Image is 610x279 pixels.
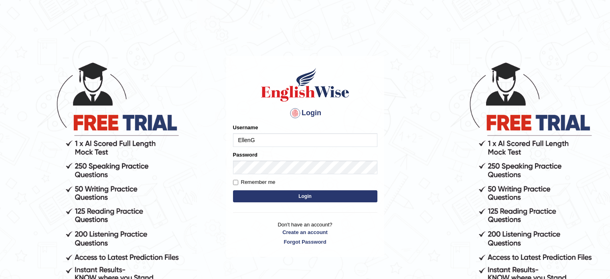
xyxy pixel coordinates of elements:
button: Login [233,190,377,202]
label: Username [233,124,258,131]
label: Remember me [233,178,276,186]
label: Password [233,151,257,159]
p: Don't have an account? [233,221,377,246]
h4: Login [233,107,377,120]
a: Create an account [233,228,377,236]
img: Logo of English Wise sign in for intelligent practice with AI [259,67,351,103]
a: Forgot Password [233,238,377,246]
input: Remember me [233,180,238,185]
